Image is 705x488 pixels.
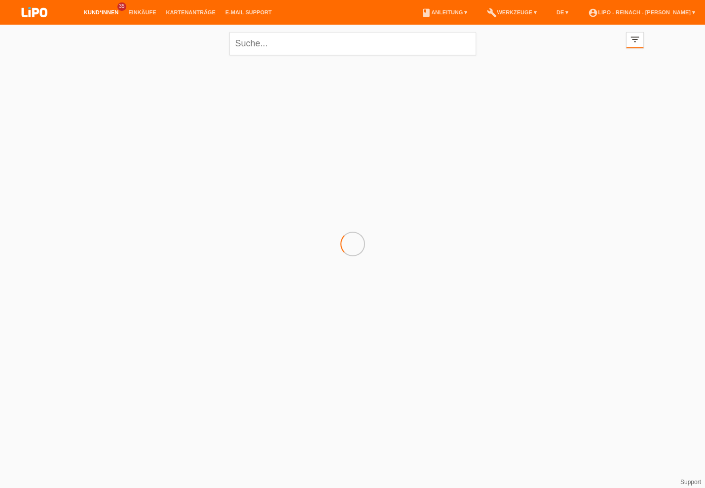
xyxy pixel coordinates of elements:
a: Kund*innen [79,9,123,15]
a: bookAnleitung ▾ [416,9,472,15]
a: Kartenanträge [161,9,221,15]
i: build [487,8,497,18]
i: book [421,8,431,18]
a: buildWerkzeuge ▾ [482,9,542,15]
a: Einkäufe [123,9,161,15]
i: filter_list [630,34,640,45]
a: Support [680,479,701,486]
span: 35 [117,2,126,11]
a: E-Mail Support [221,9,277,15]
i: account_circle [588,8,598,18]
a: LIPO pay [10,20,59,28]
a: DE ▾ [552,9,573,15]
input: Suche... [229,32,476,55]
a: account_circleLIPO - Reinach - [PERSON_NAME] ▾ [583,9,700,15]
